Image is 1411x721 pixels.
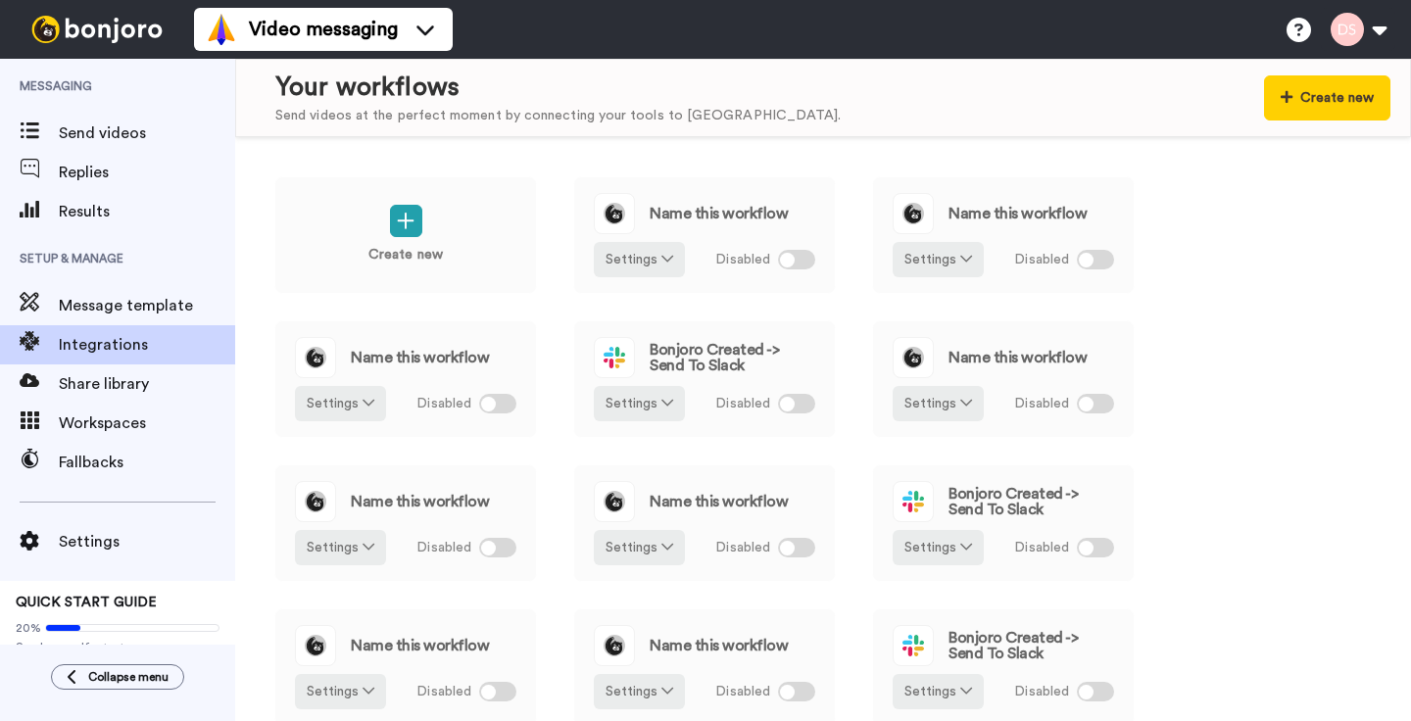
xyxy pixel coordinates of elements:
button: Settings [594,530,685,565]
span: Disabled [715,538,770,558]
span: Disabled [1014,538,1069,558]
span: Name this workflow [351,350,489,365]
span: Name this workflow [351,494,489,509]
span: Disabled [715,394,770,414]
span: Disabled [1014,682,1069,702]
a: Name this workflowSettings Disabled [274,320,537,438]
span: Name this workflow [650,638,788,653]
img: logo_round_yellow.svg [296,482,335,521]
span: Bonjoro Created -> Send To Slack [650,342,815,373]
button: Settings [893,674,984,709]
img: logo_slack.svg [894,482,933,521]
div: Send videos at the perfect moment by connecting your tools to [GEOGRAPHIC_DATA]. [275,106,841,126]
span: Send videos [59,121,235,145]
button: Settings [893,530,984,565]
a: Bonjoro Created -> Send To SlackSettings Disabled [573,320,836,438]
button: Collapse menu [51,664,184,690]
span: 20% [16,620,41,636]
a: Name this workflowSettings Disabled [573,464,836,582]
span: Disabled [1014,250,1069,270]
span: Name this workflow [650,206,788,221]
span: Send yourself a test [16,640,219,655]
button: Settings [295,674,386,709]
span: Replies [59,161,235,184]
a: Name this workflowSettings Disabled [274,464,537,582]
img: logo_round_yellow.svg [595,482,634,521]
img: logo_round_yellow.svg [595,626,634,665]
span: Results [59,200,235,223]
button: Create new [1264,75,1390,120]
span: Share library [59,372,235,396]
span: Name this workflow [949,206,1087,221]
span: Disabled [416,538,471,558]
div: Your workflows [275,70,841,106]
span: Video messaging [249,16,398,43]
img: logo_round_yellow.svg [595,194,634,233]
span: Name this workflow [351,638,489,653]
a: Bonjoro Created -> Send To SlackSettings Disabled [872,464,1135,582]
span: QUICK START GUIDE [16,596,157,609]
span: Settings [59,530,235,553]
a: Name this workflowSettings Disabled [573,176,836,294]
span: Name this workflow [650,494,788,509]
img: logo_round_yellow.svg [894,338,933,377]
img: logo_slack.svg [595,338,634,377]
span: Bonjoro Created -> Send To Slack [949,486,1114,517]
span: Disabled [416,394,471,414]
span: Bonjoro Created -> Send To Slack [949,630,1114,661]
img: logo_round_yellow.svg [296,338,335,377]
img: vm-color.svg [206,14,237,45]
span: Integrations [59,333,235,357]
button: Settings [893,386,984,421]
button: Settings [295,386,386,421]
img: bj-logo-header-white.svg [24,16,170,43]
a: Name this workflowSettings Disabled [872,176,1135,294]
span: Collapse menu [88,669,169,685]
img: logo_slack.svg [894,626,933,665]
a: Create new [274,176,537,294]
a: Name this workflowSettings Disabled [872,320,1135,438]
span: Disabled [416,682,471,702]
span: Name this workflow [949,350,1087,365]
span: Fallbacks [59,451,235,474]
img: logo_round_yellow.svg [296,626,335,665]
button: Settings [594,386,685,421]
button: Settings [295,530,386,565]
p: Create new [368,245,443,265]
button: Settings [594,242,685,277]
span: Workspaces [59,411,235,435]
span: Disabled [1014,394,1069,414]
span: Disabled [715,682,770,702]
button: Settings [893,242,984,277]
button: Settings [594,674,685,709]
img: logo_round_yellow.svg [894,194,933,233]
span: Message template [59,294,235,317]
span: Disabled [715,250,770,270]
